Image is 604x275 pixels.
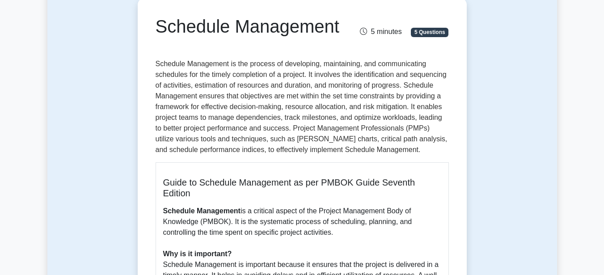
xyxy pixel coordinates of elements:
[163,207,241,215] b: Schedule Management
[156,16,347,37] h1: Schedule Management
[163,250,232,258] b: Why is it important?
[163,177,441,199] h5: Guide to Schedule Management as per PMBOK Guide Seventh Edition
[156,59,449,155] p: Schedule Management is the process of developing, maintaining, and communicating schedules for th...
[360,28,401,35] span: 5 minutes
[411,28,448,37] span: 5 Questions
